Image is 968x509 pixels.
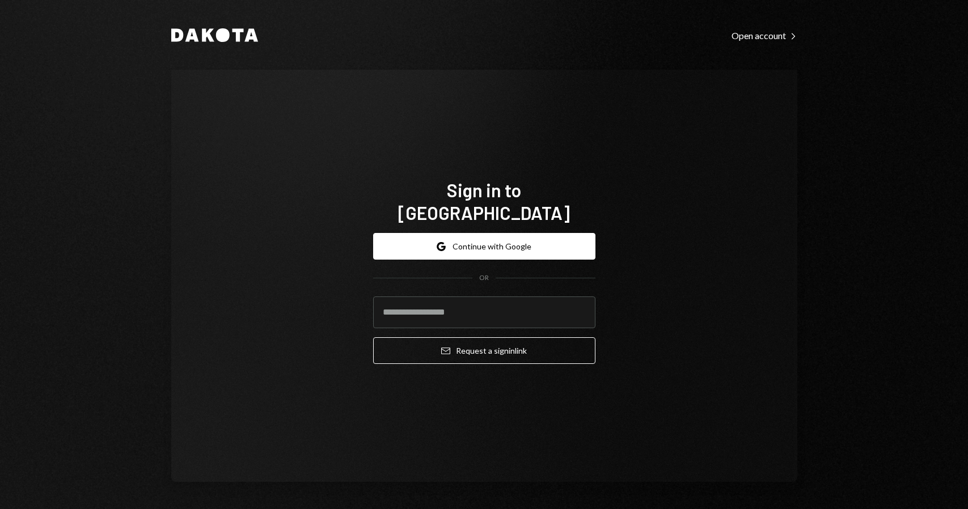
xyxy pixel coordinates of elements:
[732,30,797,41] div: Open account
[373,233,595,260] button: Continue with Google
[732,29,797,41] a: Open account
[373,179,595,224] h1: Sign in to [GEOGRAPHIC_DATA]
[373,337,595,364] button: Request a signinlink
[479,273,489,283] div: OR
